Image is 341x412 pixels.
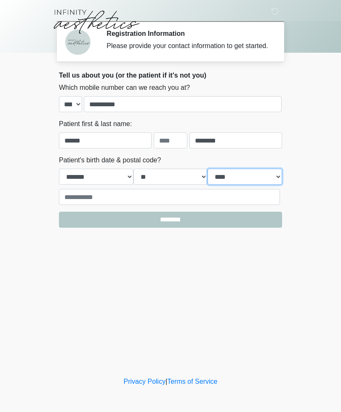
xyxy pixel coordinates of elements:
[167,378,217,385] a: Terms of Service
[124,378,166,385] a: Privacy Policy
[59,83,190,93] label: Which mobile number can we reach you at?
[59,71,282,79] h2: Tell us about you (or the patient if it's not you)
[65,30,91,55] img: Agent Avatar
[59,155,161,165] label: Patient's birth date & postal code?
[59,119,132,129] label: Patient first & last name:
[107,41,269,51] div: Please provide your contact information to get started.
[165,378,167,385] a: |
[51,6,141,36] img: Infinity Aesthetics Logo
